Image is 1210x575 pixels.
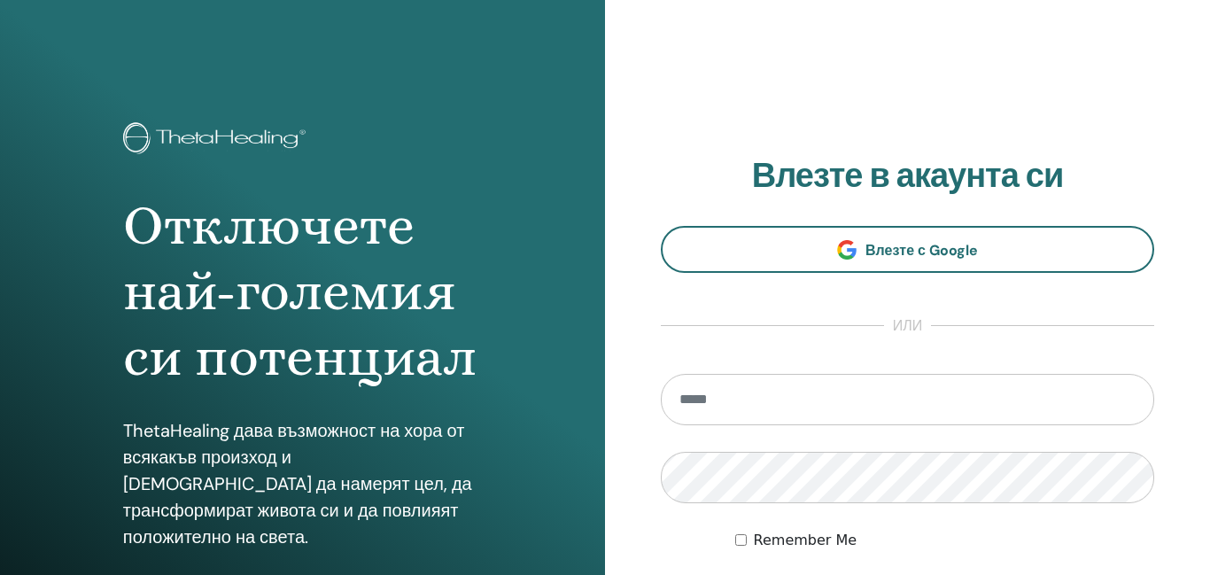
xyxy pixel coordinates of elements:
span: Влезте с Google [865,241,978,260]
div: Keep me authenticated indefinitely or until I manually logout [735,530,1154,551]
span: или [884,315,932,337]
p: ThetaHealing дава възможност на хора от всякакъв произход и [DEMOGRAPHIC_DATA] да намерят цел, да... [123,417,482,550]
a: Влезте с Google [661,226,1154,273]
label: Remember Me [754,530,857,551]
h1: Отключете най-големия си потенциал [123,193,482,391]
h2: Влезте в акаунта си [661,156,1154,197]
